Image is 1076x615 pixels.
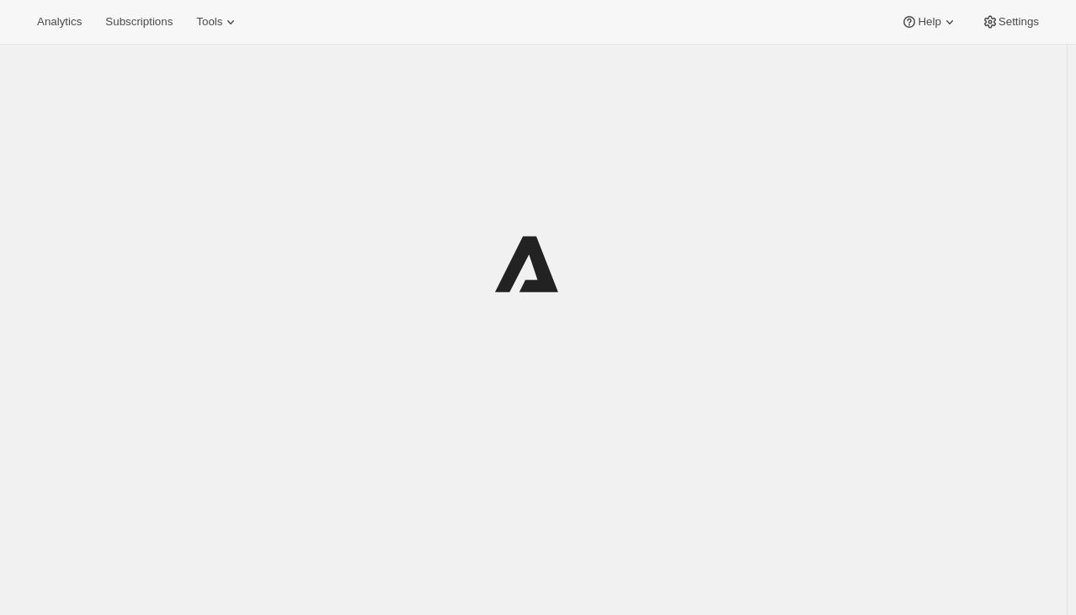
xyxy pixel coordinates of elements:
button: Help [891,10,967,34]
button: Settings [972,10,1049,34]
span: Subscriptions [105,15,173,29]
span: Tools [196,15,222,29]
span: Settings [999,15,1039,29]
button: Subscriptions [95,10,183,34]
button: Analytics [27,10,92,34]
span: Analytics [37,15,82,29]
button: Tools [186,10,249,34]
span: Help [918,15,940,29]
